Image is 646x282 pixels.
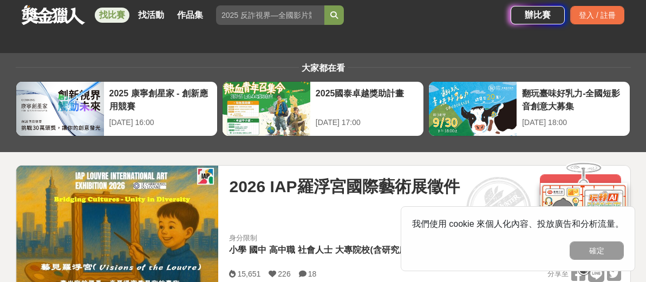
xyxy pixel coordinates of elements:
[229,233,413,244] div: 身分限制
[522,87,624,112] div: 翻玩臺味好乳力-全國短影音創意大募集
[335,245,410,254] span: 大專院校(含研究所)
[222,81,424,136] a: 2025國泰卓越獎助計畫[DATE] 17:00
[540,183,627,255] img: d2146d9a-e6f6-4337-9592-8cefde37ba6b.png
[428,81,630,136] a: 翻玩臺味好乳力-全國短影音創意大募集[DATE] 18:00
[522,117,624,128] div: [DATE] 18:00
[570,241,624,260] button: 確定
[237,270,260,278] span: 15,651
[109,117,212,128] div: [DATE] 16:00
[229,245,246,254] span: 小學
[229,174,459,199] span: 2026 IAP羅浮宮國際藝術展徵件
[269,245,295,254] span: 高中職
[316,87,418,112] div: 2025國泰卓越獎助計畫
[316,117,418,128] div: [DATE] 17:00
[299,63,348,73] span: 大家都在看
[298,245,332,254] span: 社會人士
[109,87,212,112] div: 2025 康寧創星家 - 創新應用競賽
[570,6,624,24] div: 登入 / 註冊
[249,245,266,254] span: 國中
[16,81,218,136] a: 2025 康寧創星家 - 創新應用競賽[DATE] 16:00
[216,5,324,25] input: 2025 反詐視界—全國影片競賽
[134,8,168,23] a: 找活動
[278,270,290,278] span: 226
[511,6,565,24] a: 辦比賽
[173,8,207,23] a: 作品集
[412,219,624,228] span: 我們使用 cookie 來個人化內容、投放廣告和分析流量。
[308,270,317,278] span: 18
[95,8,129,23] a: 找比賽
